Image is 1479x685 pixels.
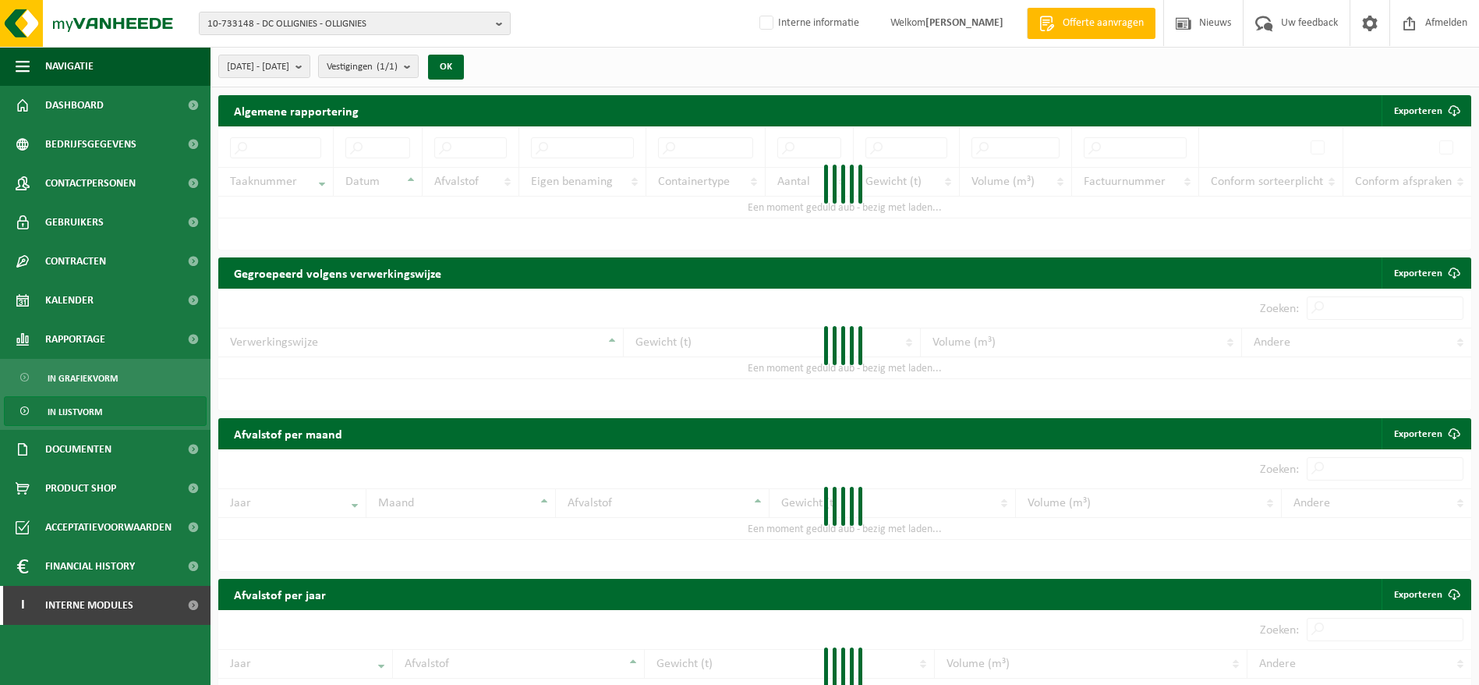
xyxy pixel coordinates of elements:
[327,55,398,79] span: Vestigingen
[45,508,172,547] span: Acceptatievoorwaarden
[45,125,136,164] span: Bedrijfsgegevens
[4,396,207,426] a: In lijstvorm
[218,257,457,288] h2: Gegroepeerd volgens verwerkingswijze
[45,469,116,508] span: Product Shop
[199,12,511,35] button: 10-733148 - DC OLLIGNIES - OLLIGNIES
[428,55,464,80] button: OK
[1059,16,1148,31] span: Offerte aanvragen
[756,12,859,35] label: Interne informatie
[45,281,94,320] span: Kalender
[1027,8,1155,39] a: Offerte aanvragen
[318,55,419,78] button: Vestigingen(1/1)
[227,55,289,79] span: [DATE] - [DATE]
[45,242,106,281] span: Contracten
[377,62,398,72] count: (1/1)
[45,547,135,586] span: Financial History
[1382,257,1470,289] a: Exporteren
[45,203,104,242] span: Gebruikers
[16,586,30,625] span: I
[45,164,136,203] span: Contactpersonen
[218,418,358,449] h2: Afvalstof per maand
[48,397,102,427] span: In lijstvorm
[45,320,105,359] span: Rapportage
[1382,579,1470,610] a: Exporteren
[1382,95,1470,126] button: Exporteren
[45,430,111,469] span: Documenten
[45,47,94,86] span: Navigatie
[48,364,118,393] span: In grafiekvorm
[925,17,1003,29] strong: [PERSON_NAME]
[207,12,490,36] span: 10-733148 - DC OLLIGNIES - OLLIGNIES
[4,363,207,392] a: In grafiekvorm
[45,586,133,625] span: Interne modules
[1382,418,1470,449] a: Exporteren
[218,95,374,126] h2: Algemene rapportering
[218,579,341,609] h2: Afvalstof per jaar
[218,55,310,78] button: [DATE] - [DATE]
[45,86,104,125] span: Dashboard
